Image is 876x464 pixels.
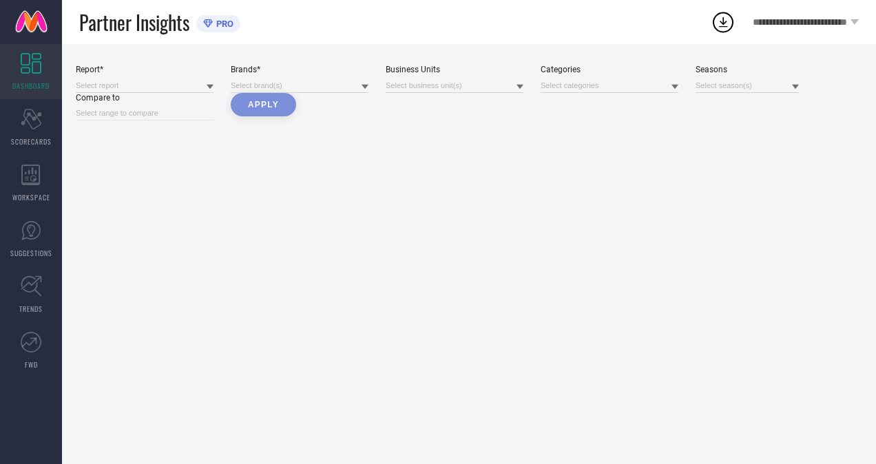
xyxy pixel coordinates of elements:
input: Select range to compare [76,106,213,120]
input: Select report [76,78,213,93]
span: Partner Insights [79,8,189,36]
div: Categories [541,65,678,74]
input: Select categories [541,78,678,93]
span: DASHBOARD [12,81,50,91]
span: SCORECARDS [11,136,52,147]
div: Seasons [696,65,799,74]
span: SUGGESTIONS [10,248,52,258]
input: Select business unit(s) [386,78,523,93]
span: TRENDS [19,304,43,314]
input: Select season(s) [696,78,799,93]
div: Compare to [76,93,213,103]
span: PRO [213,19,233,29]
span: FWD [25,359,38,370]
div: Open download list [711,10,736,34]
input: Select brand(s) [231,78,368,93]
span: WORKSPACE [12,192,50,202]
div: Brands* [231,65,368,74]
div: Report* [76,65,213,74]
div: Business Units [386,65,523,74]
